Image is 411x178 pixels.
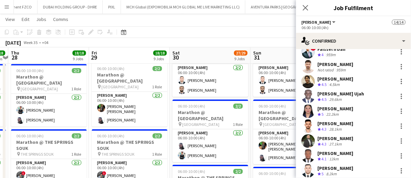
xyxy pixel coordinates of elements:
[11,64,87,127] app-job-card: 06:00-10:00 (4h)2/2Marathon @ [GEOGRAPHIC_DATA] [GEOGRAPHIC_DATA]1 Role[PERSON_NAME]2/206:00-10:0...
[152,66,162,71] span: 2/2
[92,62,167,127] app-job-card: 06:00-10:00 (4h)2/2Marathon @ [GEOGRAPHIC_DATA] [GEOGRAPHIC_DATA]1 Role[PERSON_NAME]2/206:00-10:0...
[318,46,346,52] div: Faissel Irbah
[263,122,300,127] span: [GEOGRAPHIC_DATA]
[322,171,324,176] span: 5
[22,16,29,22] span: Edit
[325,112,340,117] div: 22.2km
[233,104,243,109] span: 2/2
[322,156,327,161] span: 4.1
[322,112,324,117] span: 5
[259,171,286,176] span: 06:00-10:00 (4h)
[296,3,411,12] h3: Job Fulfilment
[392,20,406,25] span: 14/14
[322,52,324,57] span: 4
[253,129,329,164] app-card-role: [PERSON_NAME]2/206:00-10:00 (4h)[PERSON_NAME] [PERSON_NAME][PERSON_NAME]
[16,68,44,73] span: 06:00-10:00 (4h)
[33,15,49,24] a: Jobs
[252,53,261,61] span: 31
[172,64,248,97] app-card-role: [PERSON_NAME]2/206:00-10:00 (4h)[PERSON_NAME][PERSON_NAME]
[318,106,354,112] div: [PERSON_NAME]
[11,139,87,151] h3: Marathon @ THE SPRINGS SOUK
[102,171,106,175] span: !
[253,34,329,97] app-job-card: 06:00-10:00 (4h)2/2Marathon @ [GEOGRAPHIC_DATA] [GEOGRAPHIC_DATA]1 Role[PERSON_NAME]2/206:00-10:0...
[328,127,343,132] div: 28.1km
[172,99,248,162] app-job-card: 06:00-10:00 (4h)2/2Marathon @ [GEOGRAPHIC_DATA] [GEOGRAPHIC_DATA]1 Role[PERSON_NAME]2/206:00-10:0...
[38,0,103,14] button: DUBAI HOLDING GROUP - DHRE
[172,34,248,97] app-job-card: 06:00-10:00 (4h)2/2Marathon @ [GEOGRAPHIC_DATA] [GEOGRAPHIC_DATA]1 Role[PERSON_NAME]2/206:00-10:0...
[16,133,44,138] span: 06:00-10:00 (4h)
[318,165,354,171] div: [PERSON_NAME]
[172,129,248,162] app-card-role: [PERSON_NAME]2/206:00-10:00 (4h)[PERSON_NAME][PERSON_NAME]
[50,15,71,24] a: Comms
[178,104,205,109] span: 06:00-10:00 (4h)
[318,150,354,156] div: [PERSON_NAME]
[21,86,58,91] span: [GEOGRAPHIC_DATA]
[153,50,167,55] span: 18/18
[153,56,166,61] div: 9 Jobs
[91,53,97,61] span: 29
[11,74,87,86] h3: Marathon @ [GEOGRAPHIC_DATA]
[36,16,46,22] span: Jobs
[301,20,337,25] button: [PERSON_NAME]
[172,50,180,56] span: Sat
[318,120,354,127] div: [PERSON_NAME]
[318,91,364,97] div: [PERSON_NAME] Ujah
[318,76,354,82] div: [PERSON_NAME]
[325,52,337,58] div: 959m
[92,139,167,151] h3: Marathon @ THE SPRINGS SOUK
[328,97,343,103] div: 29.6km
[72,50,86,55] span: 18/18
[328,82,341,88] div: 4.5km
[245,0,324,14] button: AVENTURA PARKS [GEOGRAPHIC_DATA]
[301,25,406,30] div: 06:00-10:00 (4h)
[318,135,354,141] div: [PERSON_NAME]
[101,84,139,89] span: [GEOGRAPHIC_DATA]
[71,152,81,157] span: 1 Role
[97,133,124,138] span: 06:00-10:00 (4h)
[322,127,327,132] span: 4.3
[253,109,329,121] h3: Marathon @ [GEOGRAPHIC_DATA]
[72,133,81,138] span: 2/2
[171,53,180,61] span: 30
[234,50,247,55] span: 27/29
[92,92,167,127] app-card-role: [PERSON_NAME]2/206:00-10:00 (4h)[PERSON_NAME] [PERSON_NAME][PERSON_NAME]
[5,39,21,46] div: [DATE]
[328,156,340,162] div: 12km
[172,109,248,121] h3: Marathon @ [GEOGRAPHIC_DATA]
[296,33,411,49] div: Confirmed
[73,56,86,61] div: 9 Jobs
[322,141,327,147] span: 4.3
[322,97,327,102] span: 4.5
[253,50,261,56] span: Sun
[233,169,243,174] span: 2/2
[103,0,121,14] button: PIXL
[152,152,162,157] span: 1 Role
[10,53,19,61] span: 28
[328,141,343,147] div: 27.1km
[121,0,245,14] button: MCH Global (EXPOMOBILIA MCH GLOBAL ME LIVE MARKETING LLC)
[322,82,327,87] span: 4.5
[182,122,219,127] span: [GEOGRAPHIC_DATA]
[19,15,32,24] a: Edit
[253,64,329,97] app-card-role: [PERSON_NAME]2/206:00-10:00 (4h)[PERSON_NAME][PERSON_NAME]
[53,16,68,22] span: Comms
[152,84,162,89] span: 1 Role
[21,171,25,175] span: !
[21,152,54,157] span: THE SPRINGS SOUK
[253,99,329,164] app-job-card: 06:00-10:00 (4h)2/2Marathon @ [GEOGRAPHIC_DATA] [GEOGRAPHIC_DATA]1 Role[PERSON_NAME]2/206:00-10:0...
[234,56,247,61] div: 9 Jobs
[233,122,243,127] span: 1 Role
[92,72,167,84] h3: Marathon @ [GEOGRAPHIC_DATA]
[101,152,135,157] span: THE SPRINGS SOUK
[22,40,39,45] span: Week 35
[178,169,205,174] span: 06:00-10:00 (4h)
[72,68,81,73] span: 2/2
[11,94,87,127] app-card-role: [PERSON_NAME]2/206:00-10:00 (4h)[PERSON_NAME][PERSON_NAME]
[71,86,81,91] span: 1 Role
